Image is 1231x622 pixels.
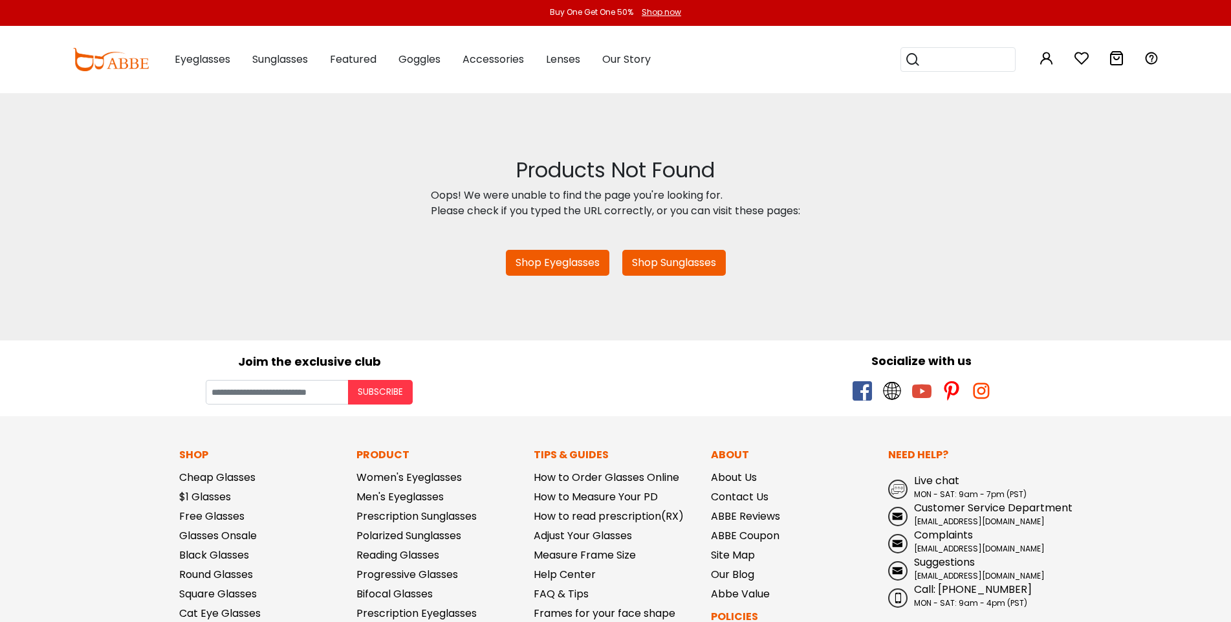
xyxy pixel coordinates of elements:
a: Cheap Glasses [179,470,256,485]
div: Buy One Get One 50% [550,6,633,18]
div: Joim the exclusive club [10,350,609,370]
span: pinterest [942,381,961,401]
div: Please check if you typed the URL correctly, or you can visit these pages: [431,203,800,219]
span: Suggestions [914,555,975,570]
a: Site Map [711,548,755,562]
a: Cat Eye Glasses [179,606,261,621]
span: Call: [PHONE_NUMBER] [914,582,1032,597]
a: Shop Eyeglasses [506,250,609,276]
span: Featured [330,52,376,67]
a: $1 Glasses [179,489,231,504]
a: About Us [711,470,757,485]
a: Glasses Onsale [179,528,257,543]
a: Shop Sunglasses [622,250,726,276]
a: ABBE Reviews [711,509,780,524]
a: Men's Eyeglasses [356,489,444,504]
a: Shop now [635,6,681,17]
span: Complaints [914,528,973,542]
a: Prescription Sunglasses [356,509,477,524]
span: twitter [882,381,902,401]
span: [EMAIL_ADDRESS][DOMAIN_NAME] [914,516,1045,527]
a: Free Glasses [179,509,245,524]
span: Accessories [463,52,524,67]
div: Shop now [642,6,681,18]
p: About [711,447,875,463]
a: Black Glasses [179,548,249,562]
a: Live chat MON - SAT: 9am - 7pm (PST) [888,473,1052,500]
span: Customer Service Department [914,500,1073,515]
a: Customer Service Department [EMAIL_ADDRESS][DOMAIN_NAME] [888,500,1052,528]
input: Your email [206,380,348,405]
a: Reading Glasses [356,548,439,562]
a: Women's Eyeglasses [356,470,462,485]
p: Need Help? [888,447,1052,463]
div: Socialize with us [622,352,1222,370]
span: facebook [853,381,872,401]
a: Round Glasses [179,567,253,582]
span: MON - SAT: 9am - 7pm (PST) [914,489,1027,500]
a: Frames for your face shape [534,606,675,621]
span: youtube [912,381,931,401]
a: Progressive Glasses [356,567,458,582]
button: Subscribe [348,380,413,405]
span: MON - SAT: 9am - 4pm (PST) [914,597,1027,608]
a: Square Glasses [179,586,257,601]
a: Measure Frame Size [534,548,636,562]
a: ABBE Coupon [711,528,779,543]
div: Oops! We were unable to find the page you're looking for. [431,188,800,203]
a: Bifocal Glasses [356,586,433,601]
a: Complaints [EMAIL_ADDRESS][DOMAIN_NAME] [888,528,1052,555]
a: Suggestions [EMAIL_ADDRESS][DOMAIN_NAME] [888,555,1052,582]
a: Our Blog [711,567,754,582]
span: Our Story [602,52,651,67]
a: How to Order Glasses Online [534,470,679,485]
img: abbeglasses.com [72,48,149,71]
a: Polarized Sunglasses [356,528,461,543]
a: How to Measure Your PD [534,489,658,504]
span: [EMAIL_ADDRESS][DOMAIN_NAME] [914,570,1045,581]
p: Shop [179,447,343,463]
span: Eyeglasses [175,52,230,67]
p: Product [356,447,521,463]
a: FAQ & Tips [534,586,589,601]
a: Adjust Your Glasses [534,528,632,543]
span: instagram [972,381,991,401]
span: Lenses [546,52,580,67]
a: Help Center [534,567,596,582]
a: How to read prescription(RX) [534,509,684,524]
span: [EMAIL_ADDRESS][DOMAIN_NAME] [914,543,1045,554]
a: Contact Us [711,489,768,504]
a: Abbe Value [711,586,770,601]
span: Live chat [914,473,959,488]
span: Goggles [398,52,441,67]
a: Prescription Eyeglasses [356,606,477,621]
span: Sunglasses [252,52,308,67]
p: Tips & Guides [534,447,698,463]
a: Call: [PHONE_NUMBER] MON - SAT: 9am - 4pm (PST) [888,582,1052,609]
h2: Products Not Found [431,158,800,183]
